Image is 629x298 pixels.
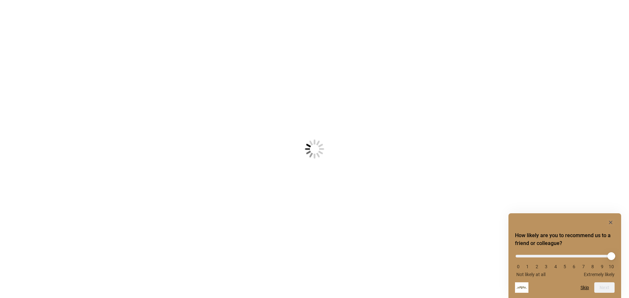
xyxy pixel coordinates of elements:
li: 3 [543,264,549,269]
div: How likely are you to recommend us to a friend or colleague? Select an option from 0 to 10, with ... [515,250,615,277]
li: 4 [552,264,559,269]
button: Next question [594,282,615,293]
div: How likely are you to recommend us to a friend or colleague? Select an option from 0 to 10, with ... [515,219,615,293]
h2: How likely are you to recommend us to a friend or colleague? Select an option from 0 to 10, with ... [515,232,615,247]
li: 6 [571,264,577,269]
li: 5 [562,264,568,269]
span: Not likely at all [516,272,545,277]
img: Loading [273,107,356,191]
li: 1 [524,264,531,269]
li: 0 [515,264,522,269]
span: Extremely likely [584,272,615,277]
li: 9 [599,264,605,269]
li: 8 [589,264,596,269]
li: 2 [534,264,540,269]
li: 10 [608,264,615,269]
button: Hide survey [607,219,615,226]
li: 7 [580,264,587,269]
button: Skip [581,285,589,290]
